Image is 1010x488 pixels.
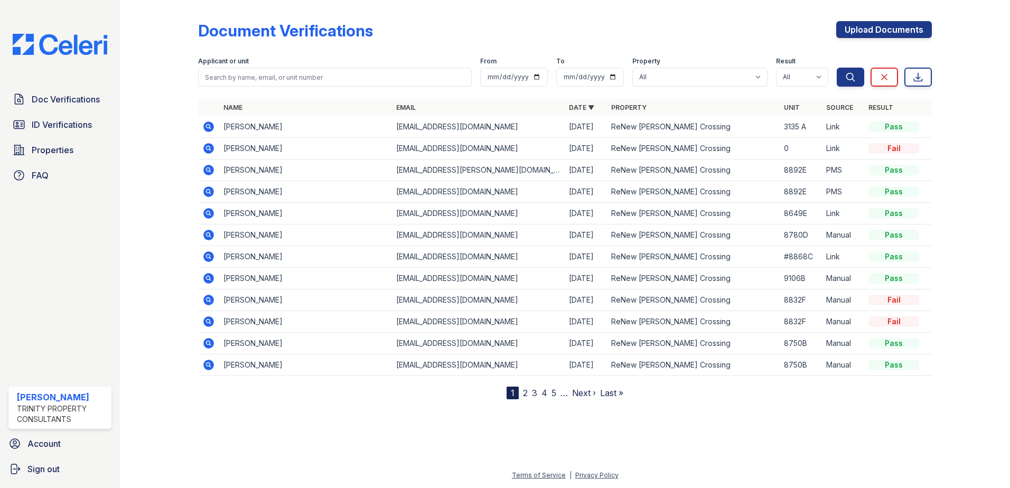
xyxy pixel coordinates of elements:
[532,388,537,398] a: 3
[784,104,800,111] a: Unit
[822,203,864,224] td: Link
[822,268,864,289] td: Manual
[780,333,822,354] td: 8750B
[780,268,822,289] td: 9106B
[198,21,373,40] div: Document Verifications
[600,388,623,398] a: Last »
[8,89,111,110] a: Doc Verifications
[780,116,822,138] td: 3135 A
[219,311,392,333] td: [PERSON_NAME]
[27,437,61,450] span: Account
[607,311,780,333] td: ReNew [PERSON_NAME] Crossing
[392,246,565,268] td: [EMAIL_ADDRESS][DOMAIN_NAME]
[219,138,392,159] td: [PERSON_NAME]
[868,295,919,305] div: Fail
[822,311,864,333] td: Manual
[565,224,607,246] td: [DATE]
[565,138,607,159] td: [DATE]
[868,273,919,284] div: Pass
[565,311,607,333] td: [DATE]
[822,138,864,159] td: Link
[219,203,392,224] td: [PERSON_NAME]
[565,268,607,289] td: [DATE]
[8,165,111,186] a: FAQ
[780,311,822,333] td: 8832F
[4,458,116,480] a: Sign out
[868,208,919,219] div: Pass
[560,387,568,399] span: …
[219,354,392,376] td: [PERSON_NAME]
[392,289,565,311] td: [EMAIL_ADDRESS][DOMAIN_NAME]
[17,403,107,425] div: Trinity Property Consultants
[219,333,392,354] td: [PERSON_NAME]
[632,57,660,65] label: Property
[607,289,780,311] td: ReNew [PERSON_NAME] Crossing
[569,104,594,111] a: Date ▼
[836,21,932,38] a: Upload Documents
[396,104,416,111] a: Email
[607,203,780,224] td: ReNew [PERSON_NAME] Crossing
[512,471,566,479] a: Terms of Service
[826,104,853,111] a: Source
[607,268,780,289] td: ReNew [PERSON_NAME] Crossing
[780,181,822,203] td: 8892E
[607,181,780,203] td: ReNew [PERSON_NAME] Crossing
[219,224,392,246] td: [PERSON_NAME]
[569,471,572,479] div: |
[868,230,919,240] div: Pass
[392,159,565,181] td: [EMAIL_ADDRESS][PERSON_NAME][DOMAIN_NAME]
[556,57,565,65] label: To
[32,118,92,131] span: ID Verifications
[822,333,864,354] td: Manual
[223,104,242,111] a: Name
[572,388,596,398] a: Next ›
[780,224,822,246] td: 8780D
[607,116,780,138] td: ReNew [PERSON_NAME] Crossing
[17,391,107,403] div: [PERSON_NAME]
[868,251,919,262] div: Pass
[392,311,565,333] td: [EMAIL_ADDRESS][DOMAIN_NAME]
[480,57,497,65] label: From
[198,57,249,65] label: Applicant or unit
[219,181,392,203] td: [PERSON_NAME]
[27,463,60,475] span: Sign out
[780,354,822,376] td: 8750B
[8,139,111,161] a: Properties
[607,224,780,246] td: ReNew [PERSON_NAME] Crossing
[507,387,519,399] div: 1
[523,388,528,398] a: 2
[575,471,619,479] a: Privacy Policy
[4,34,116,55] img: CE_Logo_Blue-a8612792a0a2168367f1c8372b55b34899dd931a85d93a1a3d3e32e68fde9ad4.png
[32,93,100,106] span: Doc Verifications
[392,333,565,354] td: [EMAIL_ADDRESS][DOMAIN_NAME]
[565,333,607,354] td: [DATE]
[607,159,780,181] td: ReNew [PERSON_NAME] Crossing
[868,165,919,175] div: Pass
[780,246,822,268] td: #8868C
[219,246,392,268] td: [PERSON_NAME]
[868,121,919,132] div: Pass
[607,138,780,159] td: ReNew [PERSON_NAME] Crossing
[32,144,73,156] span: Properties
[198,68,472,87] input: Search by name, email, or unit number
[392,138,565,159] td: [EMAIL_ADDRESS][DOMAIN_NAME]
[565,354,607,376] td: [DATE]
[607,246,780,268] td: ReNew [PERSON_NAME] Crossing
[32,169,49,182] span: FAQ
[822,181,864,203] td: PMS
[607,333,780,354] td: ReNew [PERSON_NAME] Crossing
[392,268,565,289] td: [EMAIL_ADDRESS][DOMAIN_NAME]
[541,388,547,398] a: 4
[219,268,392,289] td: [PERSON_NAME]
[565,181,607,203] td: [DATE]
[868,186,919,197] div: Pass
[219,116,392,138] td: [PERSON_NAME]
[8,114,111,135] a: ID Verifications
[392,224,565,246] td: [EMAIL_ADDRESS][DOMAIN_NAME]
[565,203,607,224] td: [DATE]
[780,159,822,181] td: 8892E
[868,360,919,370] div: Pass
[868,338,919,349] div: Pass
[392,354,565,376] td: [EMAIL_ADDRESS][DOMAIN_NAME]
